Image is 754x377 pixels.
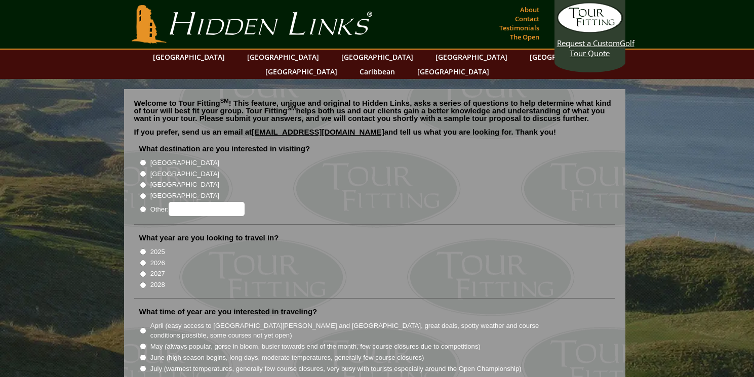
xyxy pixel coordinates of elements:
[150,269,165,279] label: 2027
[220,98,229,104] sup: SM
[336,50,418,64] a: [GEOGRAPHIC_DATA]
[139,233,279,243] label: What year are you looking to travel in?
[148,50,230,64] a: [GEOGRAPHIC_DATA]
[150,280,165,290] label: 2028
[134,128,615,143] p: If you prefer, send us an email at and tell us what you are looking for. Thank you!
[525,50,607,64] a: [GEOGRAPHIC_DATA]
[134,99,615,122] p: Welcome to Tour Fitting ! This feature, unique and original to Hidden Links, asks a series of que...
[150,180,219,190] label: [GEOGRAPHIC_DATA]
[139,144,310,154] label: What destination are you interested in visiting?
[150,353,424,363] label: June (high season begins, long days, moderate temperatures, generally few course closures)
[150,158,219,168] label: [GEOGRAPHIC_DATA]
[150,321,558,341] label: April (easy access to [GEOGRAPHIC_DATA][PERSON_NAME] and [GEOGRAPHIC_DATA], great deals, spotty w...
[150,258,165,268] label: 2026
[557,3,623,58] a: Request a CustomGolf Tour Quote
[518,3,542,17] a: About
[288,105,296,111] sup: SM
[242,50,324,64] a: [GEOGRAPHIC_DATA]
[512,12,542,26] a: Contact
[150,169,219,179] label: [GEOGRAPHIC_DATA]
[150,202,245,216] label: Other:
[150,247,165,257] label: 2025
[169,202,245,216] input: Other:
[430,50,512,64] a: [GEOGRAPHIC_DATA]
[139,307,318,317] label: What time of year are you interested in traveling?
[412,64,494,79] a: [GEOGRAPHIC_DATA]
[497,21,542,35] a: Testimonials
[150,191,219,201] label: [GEOGRAPHIC_DATA]
[150,342,481,352] label: May (always popular, gorse in bloom, busier towards end of the month, few course closures due to ...
[354,64,400,79] a: Caribbean
[260,64,342,79] a: [GEOGRAPHIC_DATA]
[507,30,542,44] a: The Open
[150,364,522,374] label: July (warmest temperatures, generally few course closures, very busy with tourists especially aro...
[557,38,620,48] span: Request a Custom
[252,128,384,136] a: [EMAIL_ADDRESS][DOMAIN_NAME]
